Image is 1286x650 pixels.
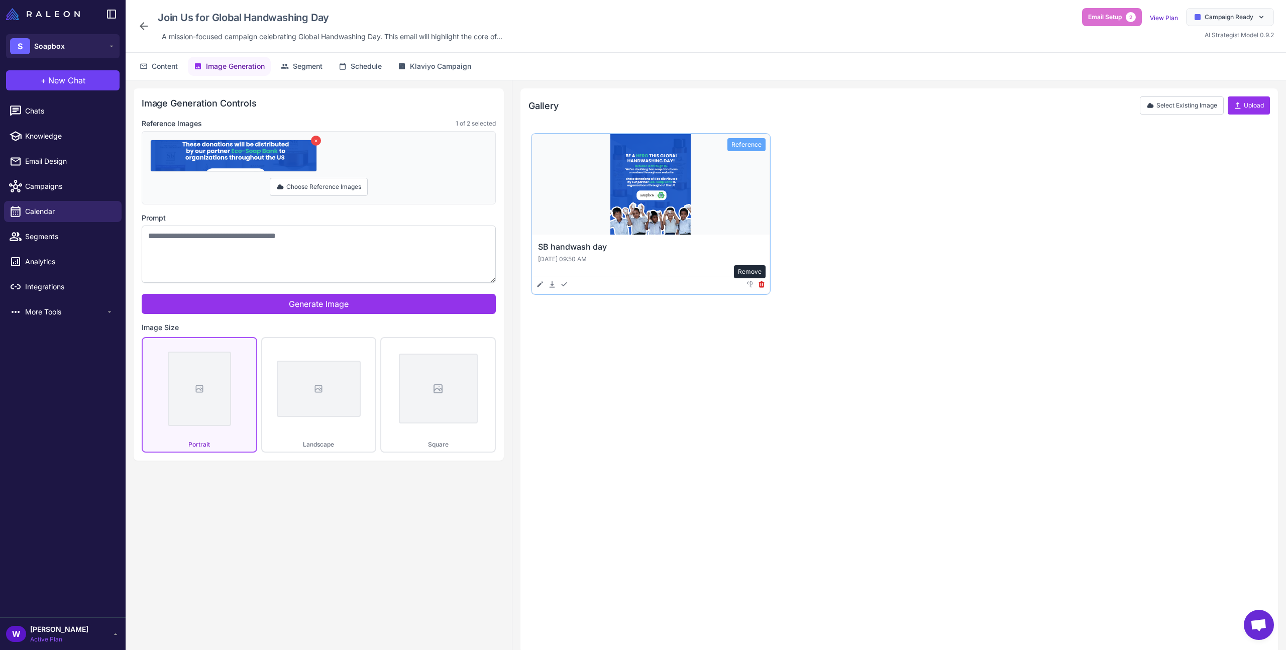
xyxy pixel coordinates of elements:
[1088,13,1122,22] span: Email Setup
[4,276,122,297] a: Integrations
[1228,96,1270,115] button: Upload
[25,181,114,192] span: Campaigns
[25,306,105,317] span: More Tools
[188,441,210,448] span: Portrait
[4,126,122,147] a: Knowledge
[25,131,114,142] span: Knowledge
[4,100,122,122] a: Chats
[410,61,471,72] span: Klaviyo Campaign
[158,29,506,44] div: Click to edit description
[538,241,764,253] h3: SB handwash day
[1205,31,1274,39] span: AI Strategist Model 0.9.2
[48,74,85,86] span: New Chat
[4,176,122,197] a: Campaigns
[289,299,349,309] span: Generate Image
[142,96,496,110] h2: Image Generation Controls
[30,624,88,635] span: [PERSON_NAME]
[392,57,477,76] button: Klaviyo Campaign
[311,136,321,146] button: ×
[25,256,114,267] span: Analytics
[10,38,30,54] div: S
[162,31,502,42] span: A mission-focused campaign celebrating Global Handwashing Day. This email will highlight the core...
[1082,8,1142,26] button: Email Setup2
[142,322,496,333] label: Image Size
[428,441,449,448] span: Square
[30,635,88,644] span: Active Plan
[1150,14,1178,22] a: View Plan
[528,99,559,113] h2: Gallery
[142,212,496,224] label: Prompt
[261,337,377,453] button: Landscape
[41,74,46,86] span: +
[25,231,114,242] span: Segments
[6,70,120,90] button: +New Chat
[150,140,317,172] img: Reference image
[142,118,202,129] label: Reference Images
[154,8,506,27] div: Click to edit campaign name
[188,57,271,76] button: Image Generation
[4,226,122,247] a: Segments
[25,206,114,217] span: Calendar
[142,337,257,453] button: Portrait
[6,34,120,58] button: SSoapbox
[380,337,496,453] button: Square
[6,8,84,20] a: Raleon Logo
[293,61,323,72] span: Segment
[25,281,114,292] span: Integrations
[4,201,122,222] a: Calendar
[142,294,496,314] button: Generate Image
[6,8,80,20] img: Raleon Logo
[25,105,114,117] span: Chats
[270,178,368,196] button: Choose Reference Images
[758,280,766,288] button: Remove
[4,251,122,272] a: Analytics
[206,61,265,72] span: Image Generation
[275,57,329,76] button: Segment
[34,41,65,52] span: Soapbox
[1244,610,1274,640] div: Open chat
[538,255,764,264] p: [DATE] 09:50 AM
[734,265,766,278] span: Remove
[351,61,382,72] span: Schedule
[1205,13,1253,22] span: Campaign Ready
[152,61,178,72] span: Content
[333,57,388,76] button: Schedule
[1140,96,1224,115] button: Select Existing Image
[134,57,184,76] button: Content
[4,151,122,172] a: Email Design
[456,119,496,128] span: 1 of 2 selected
[1126,12,1136,22] span: 2
[25,156,114,167] span: Email Design
[303,441,334,448] span: Landscape
[6,626,26,642] div: W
